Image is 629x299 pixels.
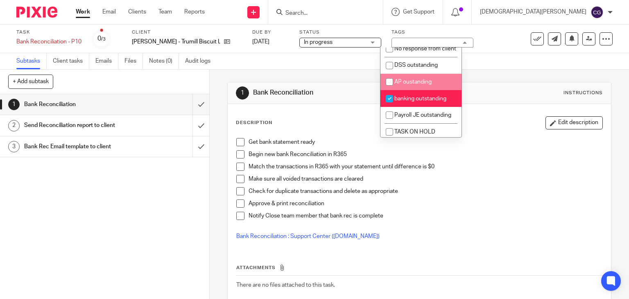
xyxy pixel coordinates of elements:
[394,79,432,85] span: AP oustanding
[249,212,603,220] p: Notify Close team member that bank rec is complete
[158,8,172,16] a: Team
[249,187,603,195] p: Check for duplicate transactions and delete as appropriate
[249,175,603,183] p: Make sure all voided transactions are cleared
[76,8,90,16] a: Work
[132,38,220,46] p: [PERSON_NAME] - Trumill Biscuit I, LLC
[184,8,205,16] a: Reports
[403,9,434,15] span: Get Support
[16,29,81,36] label: Task
[8,99,20,110] div: 1
[252,29,289,36] label: Due by
[236,282,335,288] span: There are no files attached to this task.
[299,29,381,36] label: Status
[249,138,603,146] p: Get bank statement ready
[24,98,131,111] h1: Bank Reconciliation
[249,163,603,171] p: Match the transactions in R365 with your statement until difference is $0
[253,88,437,97] h1: Bank Reconciliation
[95,53,118,69] a: Emails
[53,53,89,69] a: Client tasks
[236,233,380,239] a: Bank Reconciliation : Support Center ([DOMAIN_NAME])
[16,7,57,18] img: Pixie
[236,86,249,100] div: 1
[545,116,603,129] button: Edit description
[394,112,451,118] span: Payroll JE outstanding
[563,90,603,96] div: Instructions
[394,129,435,135] span: TASK ON HOLD
[249,150,603,159] p: Begin new bank Reconciliation in R365
[480,8,586,16] p: [DEMOGRAPHIC_DATA][PERSON_NAME]
[8,120,20,131] div: 2
[252,39,269,45] span: [DATE]
[285,10,358,17] input: Search
[394,62,438,68] span: DSS outstanding
[149,53,179,69] a: Notes (0)
[394,46,456,52] span: No response from client
[102,8,116,16] a: Email
[124,53,143,69] a: Files
[24,140,131,153] h1: Bank Rec Email template to client
[304,39,333,45] span: In progress
[16,38,81,46] div: Bank Reconciliation - P10
[236,120,272,126] p: Description
[101,37,106,41] small: /3
[16,53,47,69] a: Subtasks
[591,6,604,19] img: svg%3E
[132,29,242,36] label: Client
[97,34,106,43] div: 0
[391,29,473,36] label: Tags
[24,119,131,131] h1: Send Reconciliation report to client
[8,141,20,152] div: 3
[8,75,53,88] button: + Add subtask
[128,8,146,16] a: Clients
[394,96,446,102] span: banking outstanding
[249,199,603,208] p: Approve & print reconciliation
[185,53,217,69] a: Audit logs
[236,265,276,270] span: Attachments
